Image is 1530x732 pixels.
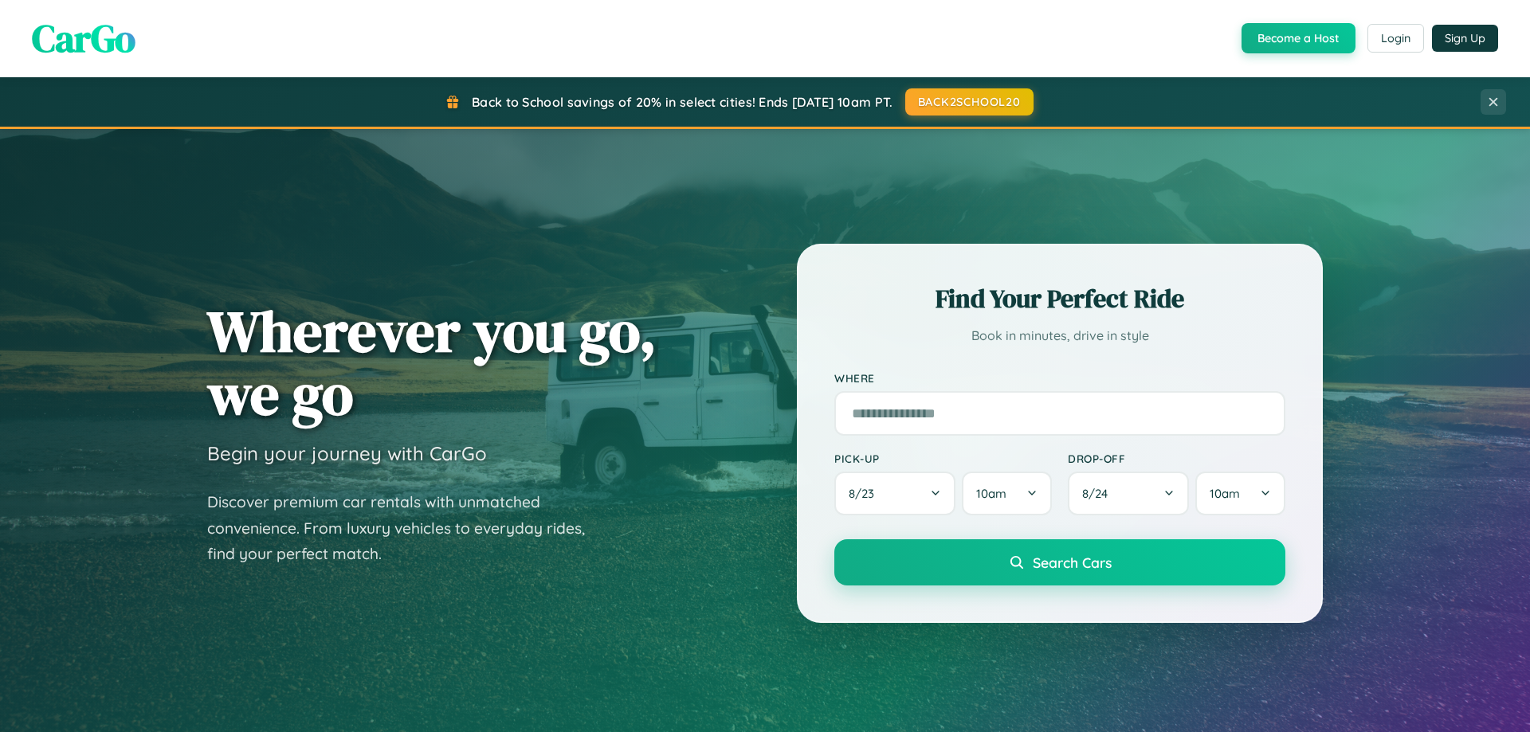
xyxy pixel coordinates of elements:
button: 10am [962,472,1052,515]
span: Back to School savings of 20% in select cities! Ends [DATE] 10am PT. [472,94,892,110]
button: Become a Host [1242,23,1355,53]
button: BACK2SCHOOL20 [905,88,1034,115]
button: 8/23 [834,472,955,515]
span: 8 / 23 [849,486,882,501]
h2: Find Your Perfect Ride [834,281,1285,316]
button: 10am [1195,472,1285,515]
button: 8/24 [1068,472,1189,515]
label: Where [834,371,1285,385]
h3: Begin your journey with CarGo [207,441,487,465]
label: Drop-off [1068,452,1285,465]
p: Discover premium car rentals with unmatched convenience. From luxury vehicles to everyday rides, ... [207,489,606,567]
span: 10am [976,486,1006,501]
span: CarGo [32,12,135,65]
button: Sign Up [1432,25,1498,52]
button: Search Cars [834,539,1285,585]
span: 10am [1210,486,1240,501]
span: Search Cars [1033,554,1112,571]
span: 8 / 24 [1082,486,1116,501]
button: Login [1367,24,1424,53]
label: Pick-up [834,452,1052,465]
p: Book in minutes, drive in style [834,324,1285,347]
h1: Wherever you go, we go [207,299,657,425]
